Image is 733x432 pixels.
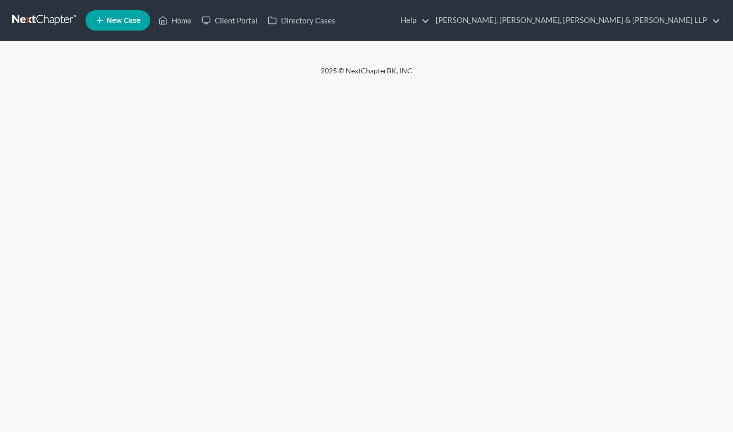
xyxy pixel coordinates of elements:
[431,11,720,30] a: [PERSON_NAME], [PERSON_NAME], [PERSON_NAME] & [PERSON_NAME] LLP
[76,66,657,84] div: 2025 © NextChapterBK, INC
[153,11,196,30] a: Home
[396,11,430,30] a: Help
[196,11,263,30] a: Client Portal
[263,11,341,30] a: Directory Cases
[86,10,150,31] new-legal-case-button: New Case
